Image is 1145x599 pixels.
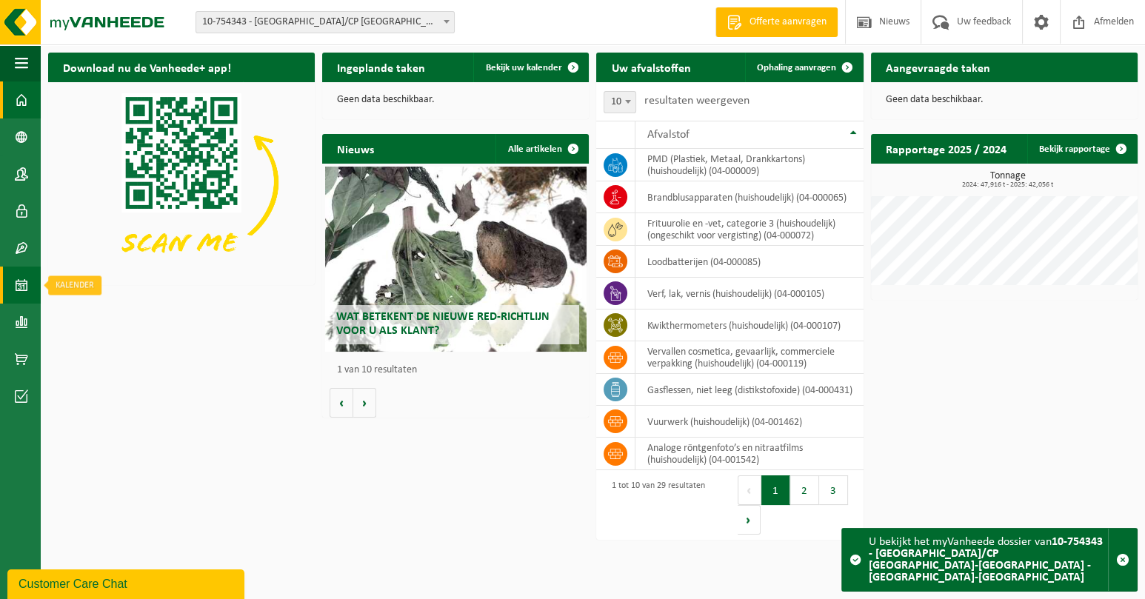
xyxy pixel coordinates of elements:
span: 10-754343 - MIWA/CP NIEUWKERKEN-WAAS - NIEUWKERKEN-WAAS [196,11,455,33]
button: 3 [819,475,848,505]
iframe: chat widget [7,566,247,599]
td: loodbatterijen (04-000085) [635,246,863,278]
h2: Uw afvalstoffen [596,53,705,81]
a: Alle artikelen [495,134,587,164]
td: gasflessen, niet leeg (distikstofoxide) (04-000431) [635,374,863,406]
p: Geen data beschikbaar. [886,95,1123,105]
button: 1 [761,475,790,505]
span: 10 [604,91,636,113]
button: Vorige [330,388,353,418]
button: Next [738,505,761,535]
h2: Ingeplande taken [322,53,440,81]
p: Geen data beschikbaar. [337,95,574,105]
td: frituurolie en -vet, categorie 3 (huishoudelijk) (ongeschikt voor vergisting) (04-000072) [635,213,863,246]
a: Bekijk rapportage [1027,134,1136,164]
h2: Nieuws [322,134,389,163]
a: Offerte aanvragen [715,7,838,37]
button: Volgende [353,388,376,418]
h3: Tonnage [878,171,1138,189]
span: Wat betekent de nieuwe RED-richtlijn voor u als klant? [336,311,550,337]
td: brandblusapparaten (huishoudelijk) (04-000065) [635,181,863,213]
a: Ophaling aanvragen [745,53,862,82]
label: resultaten weergeven [644,95,749,107]
span: 10 [604,92,635,113]
button: Previous [738,475,761,505]
span: 10-754343 - MIWA/CP NIEUWKERKEN-WAAS - NIEUWKERKEN-WAAS [196,12,454,33]
h2: Download nu de Vanheede+ app! [48,53,246,81]
div: 1 tot 10 van 29 resultaten [604,474,704,536]
a: Wat betekent de nieuwe RED-richtlijn voor u als klant? [325,167,587,352]
td: vervallen cosmetica, gevaarlijk, commerciele verpakking (huishoudelijk) (04-000119) [635,341,863,374]
p: 1 van 10 resultaten [337,365,581,375]
td: analoge röntgenfoto’s en nitraatfilms (huishoudelijk) (04-001542) [635,438,863,470]
span: Bekijk uw kalender [485,63,561,73]
h2: Aangevraagde taken [871,53,1005,81]
span: Afvalstof [647,129,689,141]
td: kwikthermometers (huishoudelijk) (04-000107) [635,309,863,341]
h2: Rapportage 2025 / 2024 [871,134,1021,163]
a: Bekijk uw kalender [473,53,587,82]
td: PMD (Plastiek, Metaal, Drankkartons) (huishoudelijk) (04-000009) [635,149,863,181]
img: Download de VHEPlus App [48,82,315,282]
td: vuurwerk (huishoudelijk) (04-001462) [635,406,863,438]
td: verf, lak, vernis (huishoudelijk) (04-000105) [635,278,863,309]
span: Ophaling aanvragen [757,63,836,73]
div: U bekijkt het myVanheede dossier van [869,529,1108,591]
span: 2024: 47,916 t - 2025: 42,056 t [878,181,1138,189]
strong: 10-754343 - [GEOGRAPHIC_DATA]/CP [GEOGRAPHIC_DATA]-[GEOGRAPHIC_DATA] - [GEOGRAPHIC_DATA]-[GEOGRAP... [869,536,1103,583]
button: 2 [790,475,819,505]
span: Offerte aanvragen [746,15,830,30]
